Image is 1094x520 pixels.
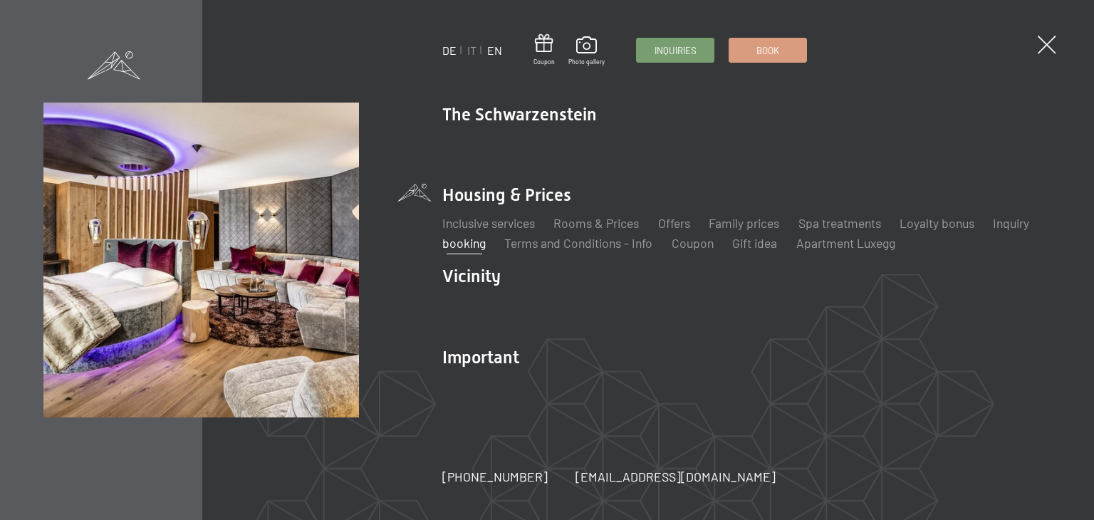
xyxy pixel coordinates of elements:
[658,215,690,231] a: Offers
[568,36,605,66] a: Photo gallery
[467,43,476,57] a: IT
[442,235,486,251] a: booking
[568,58,605,66] font: Photo gallery
[442,215,535,231] a: Inclusive services
[709,215,779,231] a: Family prices
[533,58,555,66] font: Coupon
[504,235,652,251] a: Terms and Conditions - Info
[575,468,776,486] a: [EMAIL_ADDRESS][DOMAIN_NAME]​​
[900,215,974,231] a: Loyalty bonus
[672,235,714,251] a: Coupon
[575,469,776,484] font: [EMAIL_ADDRESS][DOMAIN_NAME]
[756,45,779,56] font: Book
[487,43,502,57] a: EN
[553,215,639,231] a: Rooms & Prices
[442,468,548,486] a: [PHONE_NUMBER]
[442,43,457,57] a: DE
[442,469,548,484] font: [PHONE_NUMBER]
[732,235,777,251] a: Gift idea
[798,215,881,231] a: Spa treatments
[796,235,895,251] a: Apartment Luxegg
[533,34,555,66] a: Coupon
[729,38,806,62] a: Book
[655,45,697,56] font: Inquiries
[993,215,1029,231] a: Inquiry
[637,38,714,62] a: Inquiries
